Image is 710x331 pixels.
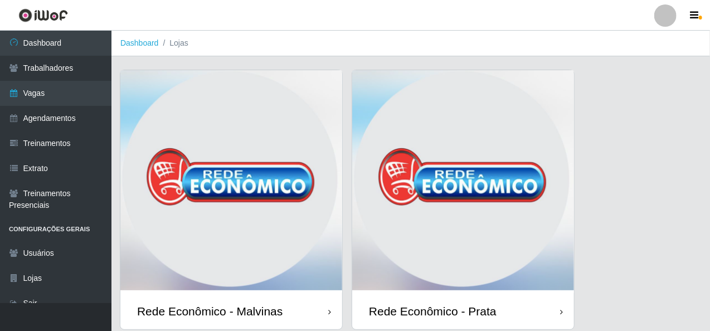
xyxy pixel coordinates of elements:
a: Rede Econômico - Malvinas [120,70,342,329]
li: Lojas [159,37,188,49]
a: Dashboard [120,38,159,47]
img: cardImg [352,70,574,293]
div: Rede Econômico - Malvinas [137,304,283,318]
nav: breadcrumb [111,31,710,56]
img: CoreUI Logo [18,8,68,22]
div: Rede Econômico - Prata [369,304,497,318]
a: Rede Econômico - Prata [352,70,574,329]
img: cardImg [120,70,342,293]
